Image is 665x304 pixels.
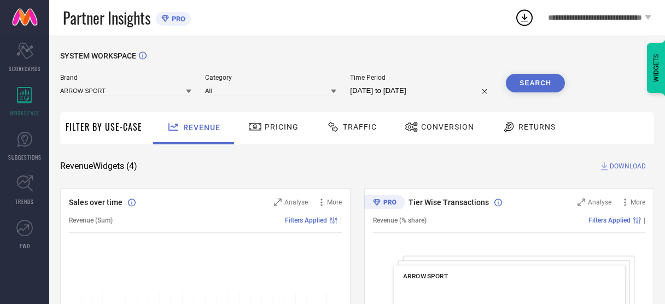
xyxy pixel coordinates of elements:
svg: Zoom [274,198,282,206]
span: DOWNLOAD [610,161,646,172]
button: Search [506,74,565,92]
span: WORKSPACE [10,109,40,117]
span: More [631,198,645,206]
span: Filters Applied [588,217,631,224]
span: Revenue Widgets ( 4 ) [60,161,137,172]
span: More [327,198,342,206]
span: Conversion [421,122,474,131]
span: Partner Insights [63,7,150,29]
span: Brand [60,74,191,81]
span: Tier Wise Transactions [409,198,489,207]
span: Revenue (Sum) [69,217,113,224]
span: Time Period [350,74,492,81]
span: Sales over time [69,198,122,207]
span: Returns [518,122,556,131]
div: Open download list [515,8,534,27]
span: Filter By Use-Case [66,120,142,133]
span: SYSTEM WORKSPACE [60,51,136,60]
span: Revenue (% share) [373,217,427,224]
span: Analyse [284,198,308,206]
span: | [340,217,342,224]
svg: Zoom [577,198,585,206]
span: Filters Applied [285,217,327,224]
span: ARROW SPORT [403,272,448,280]
span: Analyse [588,198,611,206]
span: SUGGESTIONS [8,153,42,161]
span: Revenue [183,123,220,132]
span: PRO [169,15,185,23]
span: Category [205,74,336,81]
span: SCORECARDS [9,65,41,73]
span: Traffic [343,122,377,131]
span: FWD [20,242,30,250]
input: Select time period [350,84,492,97]
span: Pricing [265,122,299,131]
span: | [644,217,645,224]
div: Premium [364,195,405,212]
span: TRENDS [15,197,34,206]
